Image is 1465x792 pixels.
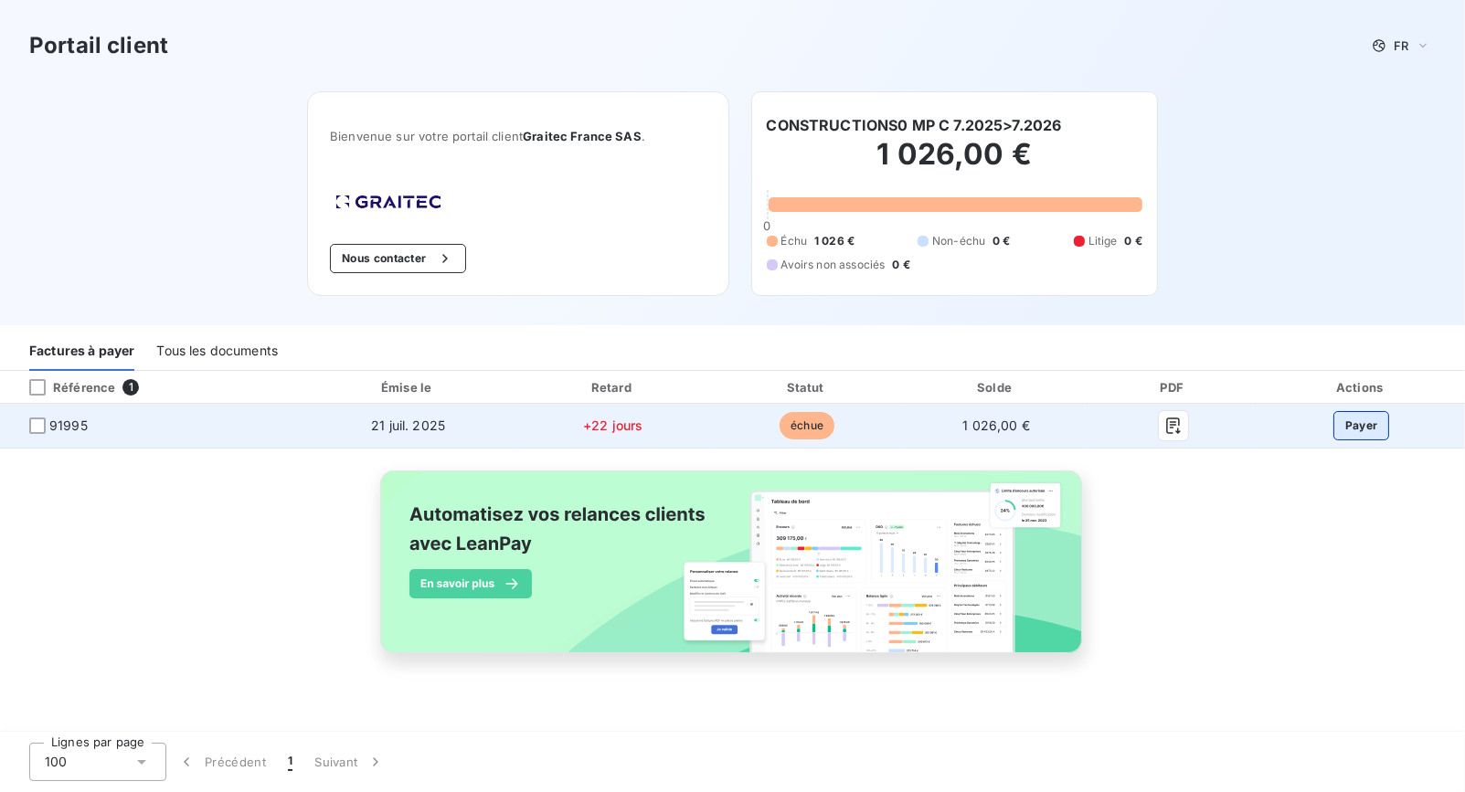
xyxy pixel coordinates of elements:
[49,417,88,435] span: 91995
[932,233,985,249] span: Non-échu
[907,378,1086,396] div: Solde
[814,233,855,249] span: 1 026 €
[330,244,465,273] button: Nous contacter
[288,753,292,771] span: 1
[156,333,278,371] div: Tous les documents
[122,379,139,396] span: 1
[781,257,886,273] span: Avoirs non associés
[364,459,1102,684] img: banner
[1125,233,1142,249] span: 0 €
[1261,378,1461,396] div: Actions
[29,333,134,371] div: Factures à payer
[45,753,67,771] span: 100
[371,417,445,433] span: 21 juil. 2025
[330,189,447,215] img: Company logo
[305,378,512,396] div: Émise le
[330,129,706,143] span: Bienvenue sur votre portail client .
[892,257,909,273] span: 0 €
[15,379,115,396] div: Référence
[583,417,642,433] span: +22 jours
[518,378,707,396] div: Retard
[781,233,808,249] span: Échu
[763,218,770,233] span: 0
[523,129,642,143] span: Graitec France SAS
[277,743,303,781] button: 1
[767,136,1142,191] h2: 1 026,00 €
[993,233,1010,249] span: 0 €
[1394,38,1408,53] span: FR
[29,29,168,62] h3: Portail client
[780,412,834,439] span: échue
[166,743,277,781] button: Précédent
[1088,233,1118,249] span: Litige
[303,743,396,781] button: Suivant
[962,417,1030,433] span: 1 026,00 €
[1093,378,1254,396] div: PDF
[1333,411,1390,440] button: Payer
[715,378,899,396] div: Statut
[767,114,1062,136] h6: CONSTRUCTIONS0 MP C 7.2025>7.2026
